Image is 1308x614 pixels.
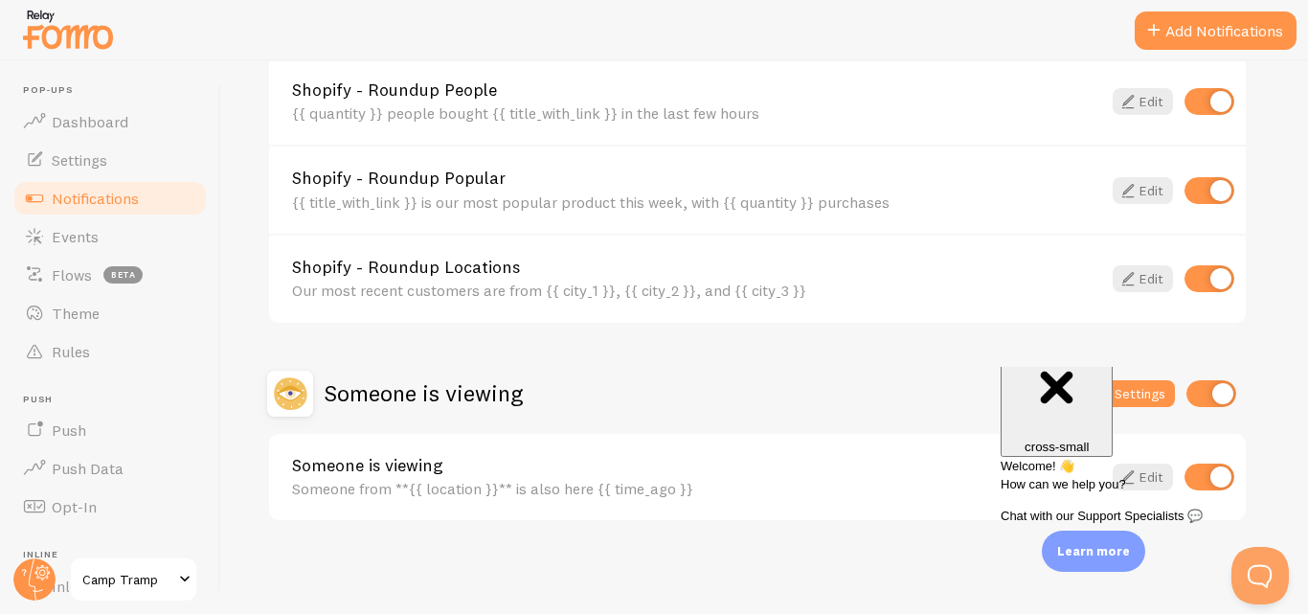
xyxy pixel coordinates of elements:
p: Learn more [1057,542,1130,560]
a: Someone is viewing [292,457,1101,474]
span: Flows [52,265,92,284]
span: Settings [52,150,107,170]
a: Edit [1113,88,1173,115]
a: Theme [11,294,209,332]
a: Shopify - Roundup Popular [292,170,1101,187]
span: Events [52,227,99,246]
div: Someone from **{{ location }}** is also here {{ time_ago }} [292,480,1101,497]
a: Events [11,217,209,256]
a: Notifications [11,179,209,217]
div: Our most recent customers are from {{ city_1 }}, {{ city_2 }}, and {{ city_3 }} [292,282,1101,299]
div: Learn more [1042,531,1145,572]
span: Rules [52,342,90,361]
span: Opt-In [52,497,97,516]
a: Flows beta [11,256,209,294]
div: {{ quantity }} people bought {{ title_with_link }} in the last few hours [292,104,1101,122]
a: Camp Tramp [69,557,198,603]
span: beta [103,266,143,284]
a: Push [11,411,209,449]
span: Dashboard [52,112,128,131]
span: Inline [23,549,209,561]
span: Notifications [52,189,139,208]
a: Dashboard [11,102,209,141]
a: Edit [1113,265,1173,292]
iframe: Help Scout Beacon - Open [1231,547,1289,604]
span: Theme [52,304,100,323]
img: Someone is viewing [267,371,313,417]
a: Edit [1113,177,1173,204]
span: Push [23,394,209,406]
a: Push Data [11,449,209,488]
span: Push Data [52,459,124,478]
span: Push [52,421,86,440]
a: Rules [11,332,209,371]
a: Shopify - Roundup People [292,81,1101,99]
a: Settings [11,141,209,179]
img: fomo-relay-logo-orange.svg [20,5,116,54]
a: Shopify - Roundup Locations [292,259,1101,276]
h2: Someone is viewing [325,378,523,408]
a: Opt-In [11,488,209,526]
div: {{ title_with_link }} is our most popular product this week, with {{ quantity }} purchases [292,193,1101,211]
span: Pop-ups [23,84,209,97]
span: Camp Tramp [82,568,173,591]
iframe: Help Scout Beacon - Messages and Notifications [991,367,1299,547]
